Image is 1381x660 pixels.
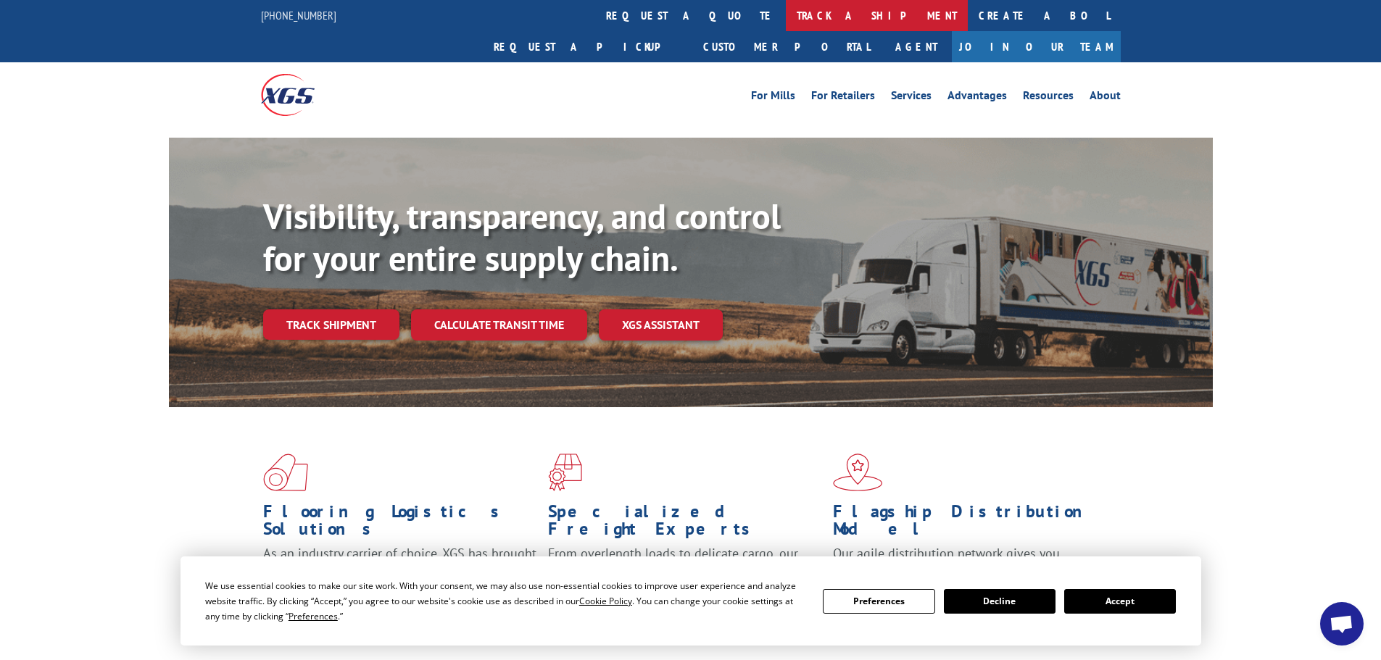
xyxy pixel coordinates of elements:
[548,503,822,545] h1: Specialized Freight Experts
[483,31,692,62] a: Request a pickup
[181,556,1201,646] div: Cookie Consent Prompt
[411,309,587,341] a: Calculate transit time
[263,545,536,596] span: As an industry carrier of choice, XGS has brought innovation and dedication to flooring logistics...
[263,503,537,545] h1: Flooring Logistics Solutions
[579,595,632,607] span: Cookie Policy
[548,454,582,491] img: xgs-icon-focused-on-flooring-red
[823,589,934,614] button: Preferences
[881,31,952,62] a: Agent
[1090,90,1121,106] a: About
[1320,602,1364,646] div: Open chat
[833,503,1107,545] h1: Flagship Distribution Model
[811,90,875,106] a: For Retailers
[263,309,399,340] a: Track shipment
[692,31,881,62] a: Customer Portal
[751,90,795,106] a: For Mills
[833,454,883,491] img: xgs-icon-flagship-distribution-model-red
[833,545,1100,579] span: Our agile distribution network gives you nationwide inventory management on demand.
[289,610,338,622] span: Preferences
[944,589,1056,614] button: Decline
[952,31,1121,62] a: Join Our Team
[261,8,336,22] a: [PHONE_NUMBER]
[947,90,1007,106] a: Advantages
[1064,589,1176,614] button: Accept
[263,454,308,491] img: xgs-icon-total-supply-chain-intelligence-red
[599,309,723,341] a: XGS ASSISTANT
[205,578,805,624] div: We use essential cookies to make our site work. With your consent, we may also use non-essential ...
[548,545,822,609] p: From overlength loads to delicate cargo, our experienced staff knows the best way to move your fr...
[1023,90,1074,106] a: Resources
[263,193,781,280] b: Visibility, transparency, and control for your entire supply chain.
[891,90,932,106] a: Services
